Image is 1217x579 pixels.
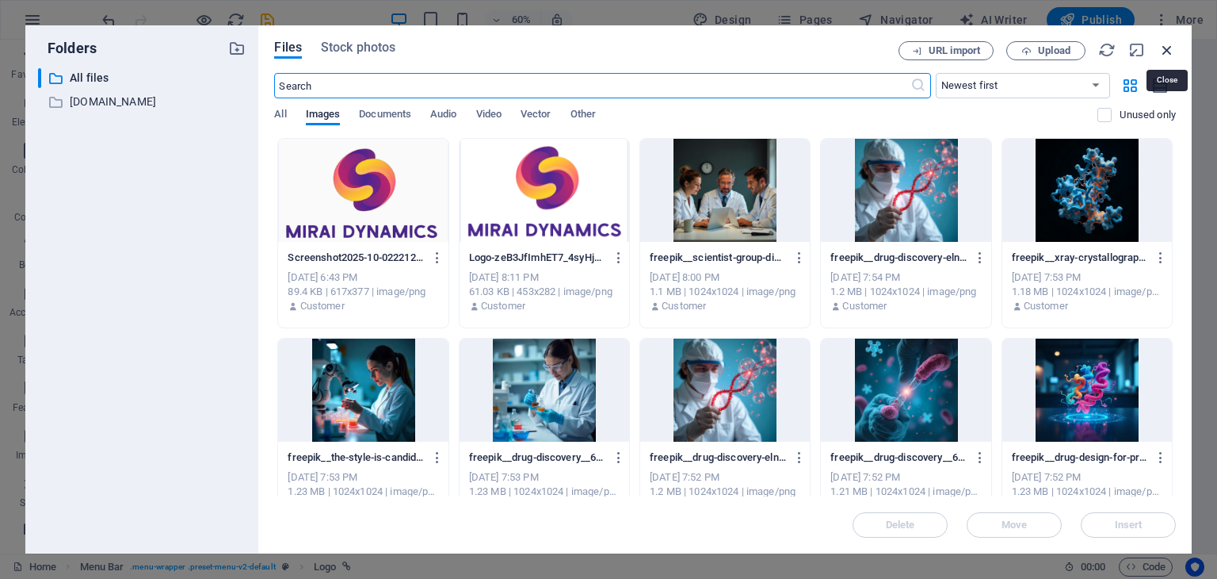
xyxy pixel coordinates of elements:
p: Customer [481,299,525,313]
div: ​ [38,68,41,88]
i: Minimize [1128,41,1146,59]
i: Reload [1098,41,1116,59]
p: Customer [662,299,706,313]
p: Customer [842,299,887,313]
div: [DATE] 8:11 PM [469,270,620,285]
span: URL import [929,46,980,56]
p: freepik__drug-discovery-eln__69136-yHJiG9He0bvSCXux9QJGWA.png [830,251,967,265]
span: Upload [1038,46,1070,56]
p: freepik__drug-discovery__69134-mlOdjs_d66iCQnjr4ROqDw.png [830,451,967,465]
span: Audio [430,105,456,127]
p: Folders [38,38,97,59]
p: freepik__drug-design-for-protein-target-visualized-as-a-3d-__69138-UP33TJRo8TQqt4etXFIA4w.png [1012,451,1148,465]
div: 89.4 KB | 617x377 | image/png [288,285,438,299]
button: URL import [898,41,994,60]
input: Search [274,73,910,98]
button: Upload [1006,41,1085,60]
p: [DOMAIN_NAME] [70,93,217,111]
div: 1.18 MB | 1024x1024 | image/png [1012,285,1162,299]
div: [DATE] 7:52 PM [830,470,981,485]
span: Vector [521,105,551,127]
p: freepik__drug-discovery-eln__69136-yhxUhwmoPVro0Hrmju7MEw.png [650,451,786,465]
p: Customer [1024,299,1068,313]
div: [DATE] 7:52 PM [650,470,800,485]
p: freepik__the-style-is-candid-image-photography-with-natural__69137-8LYGPwww2DNJ7CMDkp0cDg.png [288,451,424,465]
span: 91-6374392572 [32,20,111,36]
p: Logo-zeB3JfImhET7_4syHjULXg.png [469,251,605,265]
div: 1.1 MB | 1024x1024 | image/png [650,285,800,299]
span: Images [306,105,341,127]
span: Other [570,105,596,127]
div: [DATE] 8:00 PM [650,270,800,285]
div: 1.21 MB | 1024x1024 | image/png [830,485,981,499]
div: [DATE] 7:53 PM [1012,270,1162,285]
div: 1.2 MB | 1024x1024 | image/png [650,485,800,499]
p: freepik__xray-crystallography-structure-of-a-protein-with-e__69139-lM1zszvyP2T5insrzqBlBQ.png [1012,251,1148,265]
p: freepik__drug-discovery__69135-WKJ3v0JOJycQLUAU3pLPEg.png [469,451,605,465]
div: 61.03 KB | 453x282 | image/png [469,285,620,299]
div: 1.23 MB | 1024x1024 | image/png [1012,485,1162,499]
div: 1.23 MB | 1024x1024 | image/png [469,485,620,499]
p: Screenshot2025-10-02221238-sx_HWMIaM4OoxEwLEcZ7tA.png [288,251,424,265]
div: [DATE] 6:43 PM [288,270,438,285]
p: Customer [300,299,345,313]
div: [DATE] 7:54 PM [830,270,981,285]
p: Unused only [1120,108,1176,122]
i: Create new folder [228,40,246,57]
p: freepik__scientist-group-dicussion-with-laptop__61267-KNjNysRTbloW0_R8gmiRCA.png [650,251,786,265]
div: [DATE] 7:52 PM [1012,470,1162,485]
span: Stock photos [321,38,395,57]
div: 1.23 MB | 1024x1024 | image/png [288,485,438,499]
span: Video [476,105,502,127]
span: Files [274,38,302,57]
div: [DOMAIN_NAME] [38,92,246,112]
span: Documents [359,105,411,127]
div: 1.2 MB | 1024x1024 | image/png [830,285,981,299]
div: [DATE] 7:53 PM [288,470,438,485]
div: [DATE] 7:53 PM [469,470,620,485]
span: All [274,105,286,127]
p: All files [70,69,217,87]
